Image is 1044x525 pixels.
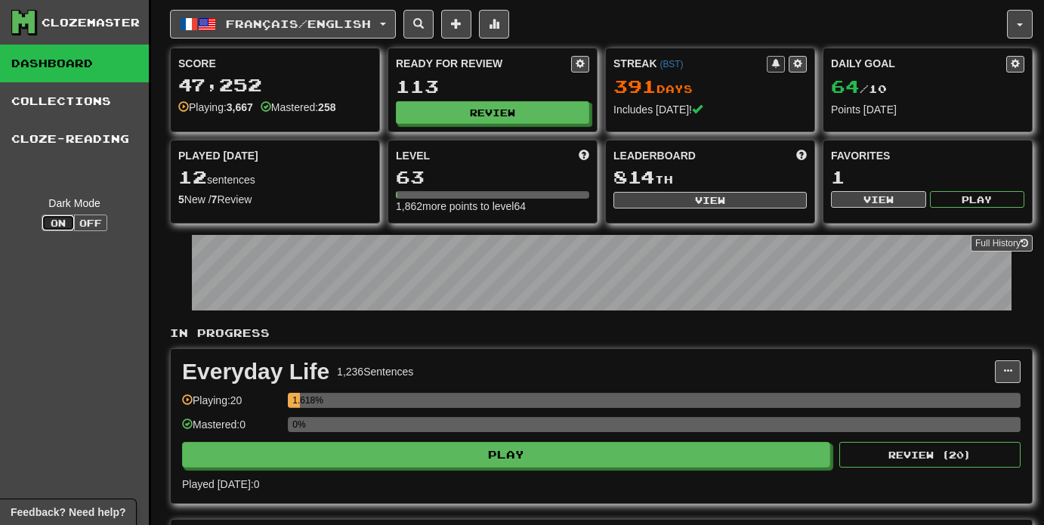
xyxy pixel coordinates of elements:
span: Score more points to level up [579,148,589,163]
div: Daily Goal [831,56,1006,73]
span: 64 [831,76,860,97]
button: On [42,215,75,231]
span: Played [DATE]: 0 [182,478,259,490]
div: New / Review [178,192,372,207]
span: 391 [613,76,656,97]
span: 814 [613,166,655,187]
div: 63 [396,168,589,187]
span: 12 [178,166,207,187]
div: Playing: 20 [182,393,280,418]
div: th [613,168,807,187]
div: Day s [613,77,807,97]
div: 113 [396,77,589,96]
div: 47,252 [178,76,372,94]
strong: 258 [318,101,335,113]
div: Ready for Review [396,56,571,71]
div: Favorites [831,148,1024,163]
button: Play [930,191,1025,208]
strong: 7 [212,193,218,205]
span: Level [396,148,430,163]
button: Review (20) [839,442,1021,468]
button: Play [182,442,830,468]
div: Mastered: [261,100,336,115]
a: (BST) [659,59,683,69]
button: Français/English [170,10,396,39]
p: In Progress [170,326,1033,341]
div: Playing: [178,100,253,115]
div: 1 [831,168,1024,187]
span: / 10 [831,82,887,95]
span: Played [DATE] [178,148,258,163]
span: Leaderboard [613,148,696,163]
button: View [613,192,807,208]
div: Everyday Life [182,360,329,383]
div: 1,862 more points to level 64 [396,199,589,214]
button: More stats [479,10,509,39]
strong: 3,667 [227,101,253,113]
button: View [831,191,926,208]
div: Score [178,56,372,71]
button: Add sentence to collection [441,10,471,39]
div: Points [DATE] [831,102,1024,117]
div: Streak [613,56,767,71]
span: Open feedback widget [11,505,125,520]
button: Review [396,101,589,124]
a: Full History [971,235,1033,252]
div: Includes [DATE]! [613,102,807,117]
strong: 5 [178,193,184,205]
div: Mastered: 0 [182,417,280,442]
span: Français / English [226,17,371,30]
div: 1.618% [292,393,299,408]
div: Clozemaster [42,15,140,30]
div: Dark Mode [11,196,137,211]
span: This week in points, UTC [796,148,807,163]
div: 1,236 Sentences [337,364,413,379]
button: Search sentences [403,10,434,39]
div: sentences [178,168,372,187]
button: Off [74,215,107,231]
